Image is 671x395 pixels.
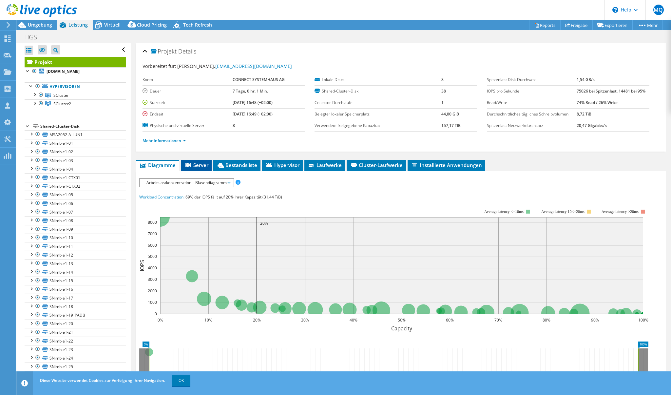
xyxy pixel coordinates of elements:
[591,317,599,323] text: 90%
[638,317,648,323] text: 100%
[350,317,357,323] text: 40%
[25,182,126,191] a: SNimble1-CTX02
[25,199,126,208] a: SNimble1-06
[441,123,461,128] b: 157,17 TiB
[143,111,233,117] label: Endzeit
[601,209,638,214] text: Average latency >20ms
[441,88,446,94] b: 38
[315,76,441,83] label: Lokale Disks
[148,219,157,225] text: 8000
[632,20,663,30] a: Mehr
[53,101,71,107] span: SCluster2
[487,111,577,117] label: Durchschnittliches tägliches Schreibvolumen
[177,63,292,69] span: [PERSON_NAME],
[25,148,126,156] a: SNimble1-02
[411,162,482,168] span: Installierte Anwendungen
[253,317,261,323] text: 20%
[25,345,126,354] a: SNimble1-23
[148,254,157,259] text: 5000
[143,179,230,187] span: Arbeitslastkonzentration – Blasendiagramm
[217,162,257,168] span: Bestandsliste
[487,122,577,129] label: Spitzenlast Netzwerkdurchsatz
[104,22,121,28] span: Virtuell
[484,209,524,214] tspan: Average latency <=10ms
[398,317,406,323] text: 50%
[25,234,126,242] a: SNimble1-10
[487,76,577,83] label: Spitzenlast Disk-Durchsatz
[560,20,593,30] a: Freigabe
[68,22,88,28] span: Leistung
[25,165,126,173] a: SNimble1-04
[25,328,126,337] a: SNimble1-21
[25,208,126,216] a: SNimble1-07
[25,216,126,225] a: SNimble1-08
[143,88,233,94] label: Dauer
[577,111,591,117] b: 8,72 TiB
[172,375,190,386] a: OK
[25,82,126,91] a: Hypervisoren
[233,77,285,82] b: CONNECT SYSTEMHAUS AG
[612,7,618,13] svg: \n
[441,100,444,105] b: 1
[315,99,441,106] label: Collector-Durchläufe
[233,100,273,105] b: [DATE] 16:48 (+02:00)
[40,122,126,130] div: Shared-Cluster-Disk
[25,311,126,319] a: SNimble1-19_PADB
[148,242,157,248] text: 6000
[139,194,184,200] span: Workload Concentration:
[25,130,126,139] a: MSA2052-A-LUN1
[25,251,126,259] a: SNimble1-12
[577,100,618,105] b: 74% Read / 26% Write
[143,76,233,83] label: Konto
[529,20,561,30] a: Reports
[157,317,163,323] text: 0%
[178,47,196,55] span: Details
[143,138,186,143] a: Mehr Informationen
[143,63,176,69] label: Vorbereitet für:
[260,220,268,226] text: 20%
[151,48,177,55] span: Projekt
[25,139,126,148] a: SNimble1-01
[25,302,126,311] a: SNimble1-18
[204,317,212,323] text: 10%
[265,162,299,168] span: Hypervisor
[653,5,664,15] span: MQ
[25,99,126,108] a: SCluster2
[25,285,126,294] a: SNimble1-16
[577,88,645,94] b: 75026 bei Spitzenlast, 14481 bei 95%
[25,268,126,276] a: SNimble1-14
[184,162,208,168] span: Server
[315,88,441,94] label: Shared-Cluster-Disk
[143,122,233,129] label: Physische und virtuelle Server
[592,20,633,30] a: Exportieren
[494,317,502,323] text: 70%
[185,194,282,200] span: 69% der IOPS fällt auf 20% Ihrer Kapazität (31,44 TiB)
[139,260,146,271] text: IOPS
[350,162,403,168] span: Cluster-Laufwerke
[25,277,126,285] a: SNimble1-15
[391,325,412,332] text: Capacity
[487,99,577,106] label: Read/Write
[577,77,595,82] b: 1,54 GB/s
[25,363,126,371] a: SNimble1-25
[487,88,577,94] label: IOPS pro Sekunde
[233,123,235,128] b: 8
[25,337,126,345] a: SNimble1-22
[441,77,444,82] b: 8
[25,242,126,251] a: SNimble1-11
[301,317,309,323] text: 30%
[25,173,126,182] a: SNimble1-CTX01
[25,294,126,302] a: SNimble1-17
[25,225,126,234] a: SNimble1-09
[47,69,80,74] b: [DOMAIN_NAME]
[25,156,126,165] a: SNimble1-03
[148,288,157,294] text: 2000
[446,317,454,323] text: 60%
[543,317,550,323] text: 80%
[148,231,157,237] text: 7000
[25,371,126,380] a: SNimble1-26
[233,111,273,117] b: [DATE] 16:49 (+02:00)
[441,111,459,117] b: 44,00 GiB
[25,67,126,76] a: [DOMAIN_NAME]
[28,22,52,28] span: Umgebung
